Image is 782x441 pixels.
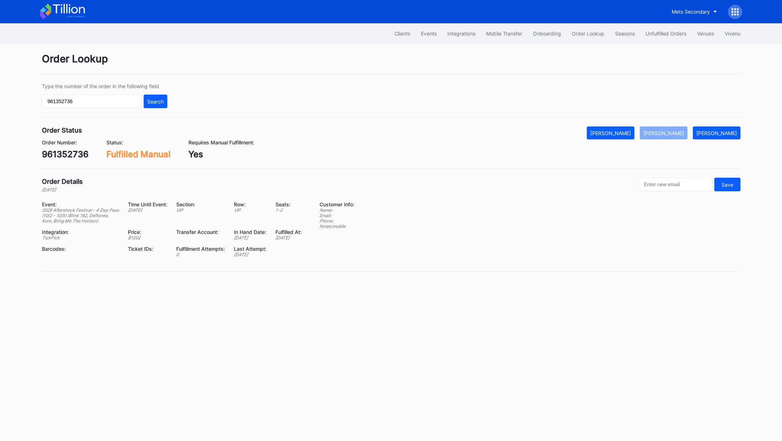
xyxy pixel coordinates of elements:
[275,207,302,213] div: 1 - 2
[128,207,167,213] div: [DATE]
[320,213,354,218] div: Email:
[666,5,723,18] button: Mets Secondary
[640,27,692,40] button: Unfulfilled Orders
[528,27,566,40] button: Onboarding
[447,30,475,37] div: Integrations
[320,218,354,224] div: Phone:
[42,235,119,240] div: TickPick
[144,95,167,108] button: Search
[42,201,119,207] div: Event:
[128,235,167,240] div: $ 1202
[234,201,267,207] div: Row:
[42,53,740,74] div: Order Lookup
[721,182,733,188] div: Save
[697,30,714,37] div: Venues
[234,252,267,257] div: [DATE]
[320,201,354,207] div: Customer Info:
[533,30,561,37] div: Onboarding
[234,235,267,240] div: [DATE]
[320,224,354,229] div: Notes: mobile
[696,130,737,136] div: [PERSON_NAME]
[714,178,740,191] button: Save
[416,27,442,40] button: Events
[234,229,267,235] div: In Hand Date:
[566,27,610,40] button: Order Lookup
[176,201,225,207] div: Section:
[42,178,83,185] div: Order Details
[106,149,171,159] div: Fulfilled Manual
[42,126,82,134] div: Order Status
[725,30,740,37] div: Vivenu
[42,95,142,108] input: GT59662
[42,207,119,224] div: 2025 Aftershock Festival - 4 Day Pass (10/2 - 10/5) (Blink 182, Deftones, Korn, Bring Me The Hori...
[320,207,354,213] div: Name:
[389,27,416,40] button: Clients
[188,149,254,159] div: Yes
[234,207,267,213] div: VIP
[486,30,522,37] div: Mobile Transfer
[615,30,635,37] div: Seasons
[275,201,302,207] div: Seats:
[176,246,225,252] div: Fulfillment Attempts:
[646,30,686,37] div: Unfulfilled Orders
[693,126,740,139] button: [PERSON_NAME]
[572,30,604,37] div: Order Lookup
[188,139,254,145] div: Requires Manual Fulfillment:
[42,83,167,89] div: Type the number of the order in the following field
[128,246,167,252] div: Ticket IDs:
[42,246,119,252] div: Barcodes:
[147,99,164,105] div: Search
[42,149,88,159] div: 961352736
[128,229,167,235] div: Price:
[672,9,710,15] div: Mets Secondary
[275,235,302,240] div: [DATE]
[42,139,88,145] div: Order Number:
[587,126,634,139] button: [PERSON_NAME]
[176,229,225,235] div: Transfer Account:
[638,178,713,191] input: Enter new email
[234,246,267,252] div: Last Attempt:
[42,229,119,235] div: Integration:
[719,27,746,40] button: Vivenu
[481,27,528,40] button: Mobile Transfer
[128,201,167,207] div: Time Until Event:
[176,252,225,257] div: 0
[692,27,719,40] button: Venues
[176,207,225,213] div: VIP
[42,187,83,192] div: [DATE]
[610,27,640,40] button: Seasons
[394,30,410,37] div: Clients
[590,130,631,136] div: [PERSON_NAME]
[643,130,684,136] div: [PERSON_NAME]
[421,30,437,37] div: Events
[275,229,302,235] div: Fulfilled At:
[106,139,171,145] div: Status:
[442,27,481,40] button: Integrations
[640,126,687,139] button: [PERSON_NAME]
